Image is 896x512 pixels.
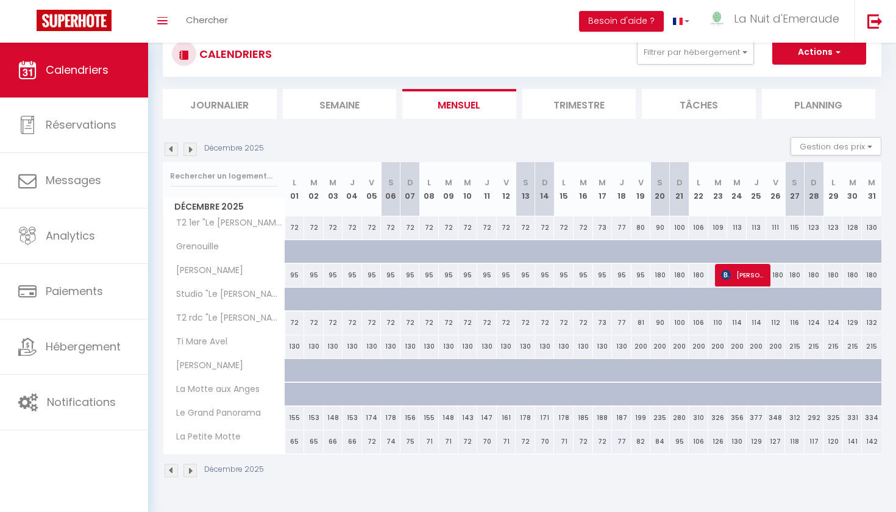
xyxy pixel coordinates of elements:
[369,177,374,188] abbr: V
[708,311,728,334] div: 110
[791,137,881,155] button: Gestion des prix
[792,177,797,188] abbr: S
[324,430,343,453] div: 66
[785,162,805,216] th: 27
[727,311,747,334] div: 114
[868,177,875,188] abbr: M
[554,264,574,286] div: 95
[165,359,246,372] span: [PERSON_NAME]
[283,89,397,119] li: Semaine
[708,335,728,358] div: 200
[554,335,574,358] div: 130
[773,177,778,188] abbr: V
[862,430,881,453] div: 142
[843,335,862,358] div: 215
[574,216,593,239] div: 72
[186,13,228,26] span: Chercher
[439,407,458,429] div: 148
[477,162,497,216] th: 11
[419,162,439,216] th: 08
[362,162,382,216] th: 05
[670,430,689,453] div: 95
[650,162,670,216] th: 20
[823,407,843,429] div: 325
[574,264,593,286] div: 95
[293,177,296,188] abbr: L
[599,177,606,188] abbr: M
[324,162,343,216] th: 03
[497,162,516,216] th: 12
[714,177,722,188] abbr: M
[689,407,708,429] div: 310
[362,311,382,334] div: 72
[324,216,343,239] div: 72
[362,407,382,429] div: 174
[522,89,636,119] li: Trimestre
[862,335,881,358] div: 215
[593,162,613,216] th: 17
[477,216,497,239] div: 72
[439,162,458,216] th: 09
[612,335,631,358] div: 130
[708,11,726,27] img: ...
[823,335,843,358] div: 215
[477,430,497,453] div: 70
[485,177,489,188] abbr: J
[593,335,613,358] div: 130
[516,430,535,453] div: 72
[542,177,548,188] abbr: D
[165,216,287,230] span: T2 1er "Le [PERSON_NAME]"
[843,430,862,453] div: 141
[612,162,631,216] th: 18
[381,407,400,429] div: 178
[766,216,786,239] div: 111
[805,430,824,453] div: 117
[766,335,786,358] div: 200
[554,216,574,239] div: 72
[497,264,516,286] div: 95
[747,335,766,358] div: 200
[862,311,881,334] div: 132
[477,311,497,334] div: 72
[862,264,881,286] div: 180
[400,162,420,216] th: 07
[747,216,766,239] div: 113
[46,283,103,299] span: Paiements
[535,162,555,216] th: 14
[766,162,786,216] th: 26
[670,407,689,429] div: 280
[727,430,747,453] div: 130
[497,311,516,334] div: 72
[849,177,856,188] abbr: M
[754,177,759,188] abbr: J
[734,11,839,26] span: La Nuit d'Emeraude
[580,177,587,188] abbr: M
[631,216,651,239] div: 80
[823,216,843,239] div: 123
[862,162,881,216] th: 31
[458,264,478,286] div: 95
[574,162,593,216] th: 16
[170,165,278,187] input: Rechercher un logement...
[535,407,555,429] div: 171
[324,407,343,429] div: 148
[46,339,121,354] span: Hébergement
[46,117,116,132] span: Réservations
[497,216,516,239] div: 72
[762,89,876,119] li: Planning
[165,240,222,254] span: Grenouille
[304,311,324,334] div: 72
[638,177,644,188] abbr: V
[593,430,613,453] div: 72
[407,177,413,188] abbr: D
[458,311,478,334] div: 72
[285,311,305,334] div: 72
[165,383,263,396] span: La Motte aux Anges
[535,430,555,453] div: 70
[419,430,439,453] div: 71
[727,335,747,358] div: 200
[554,407,574,429] div: 178
[708,407,728,429] div: 326
[535,311,555,334] div: 72
[689,430,708,453] div: 106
